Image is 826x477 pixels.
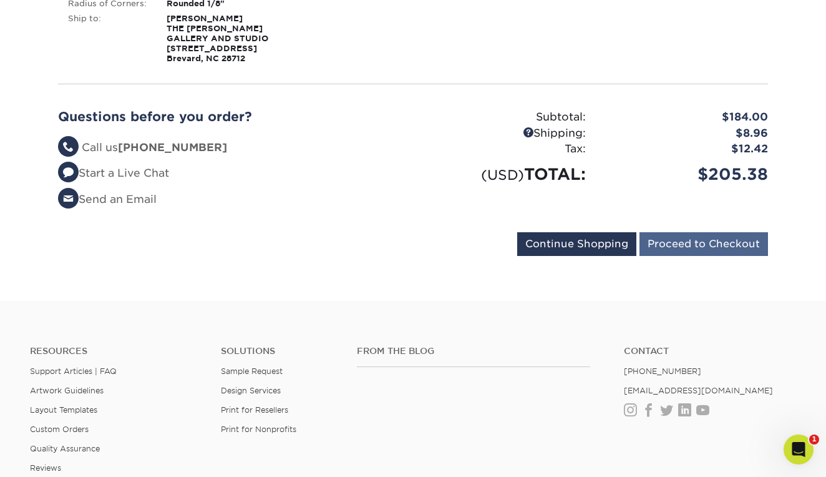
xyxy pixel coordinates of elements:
div: Tax: [413,141,595,157]
a: [PHONE_NUMBER] [624,366,701,376]
a: Layout Templates [30,405,97,415]
img: Profile image for Brent [36,7,56,27]
button: Emoji picker [39,381,49,391]
button: Upload attachment [19,381,29,391]
button: Home [195,5,219,29]
div: $205.38 [595,162,777,186]
strong: [PHONE_NUMBER] [118,141,227,154]
div: $8.96 [595,125,777,142]
div: $184.00 [595,109,777,125]
small: (USD) [481,167,524,183]
img: Profile image for Natalie [53,7,73,27]
a: Sample Request [221,366,283,376]
button: Start recording [79,381,89,391]
a: Contact [624,346,796,357]
a: Send an Email [58,193,157,205]
h1: Primoprint [95,6,148,16]
div: While your order history will remain accessible, artwork files from past orders will not carry ov... [20,302,195,376]
a: [EMAIL_ADDRESS][DOMAIN_NAME] [624,386,773,395]
img: Profile image for Avery [70,7,90,27]
button: Send a message… [213,376,234,396]
b: Past Order Files Will Not Transfer: [24,303,168,325]
iframe: Intercom live chat [784,435,814,465]
h4: From the Blog [357,346,590,357]
a: Print for Nonprofits [221,425,296,434]
input: Continue Shopping [517,232,636,256]
li: Call us [58,140,404,156]
div: Shipping: [413,125,595,142]
textarea: Message… [11,355,239,376]
p: Back [DATE] [105,16,155,28]
input: Proceed to Checkout [639,232,768,256]
a: Design Services [221,386,281,395]
div: TOTAL: [413,162,595,186]
div: ​ [20,86,195,122]
h2: Questions before you order? [58,109,404,124]
a: Start a Live Chat [58,167,169,179]
a: Artwork Guidelines [30,386,104,395]
h4: Resources [30,346,202,357]
a: Support Articles | FAQ [30,366,117,376]
span: 1 [809,435,819,445]
div: $12.42 [595,141,777,157]
div: Ship to: [59,14,157,64]
a: Print for Resellers [221,405,288,415]
a: Custom Orders [30,425,89,434]
button: go back [8,5,32,29]
b: Notice - Account Changes Coming Soon [20,86,186,109]
div: Subtotal: [413,109,595,125]
h4: Solutions [221,346,338,357]
button: Gif picker [59,381,69,391]
strong: [PERSON_NAME] THE [PERSON_NAME] GALLERY AND STUDIO [STREET_ADDRESS] Brevard, NC 28712 [167,14,268,63]
div: Close [219,5,241,27]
